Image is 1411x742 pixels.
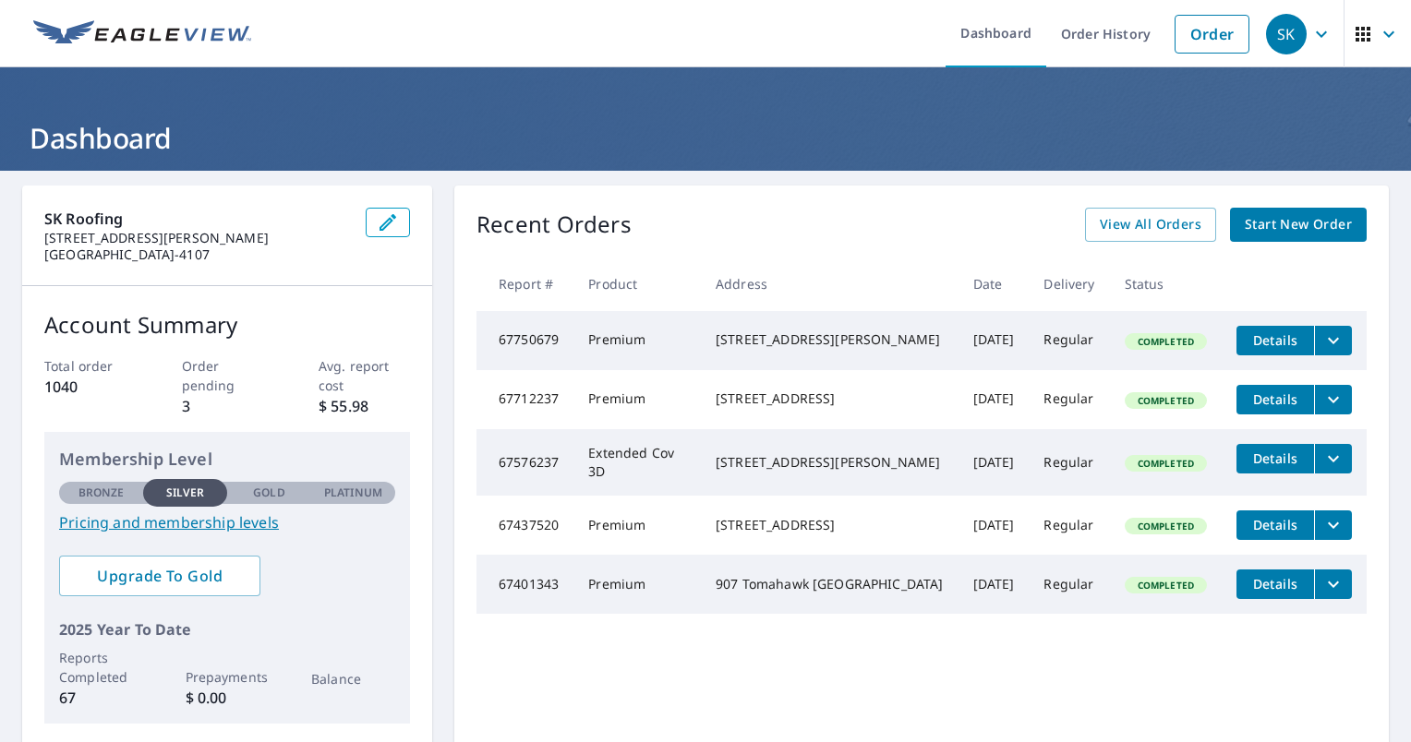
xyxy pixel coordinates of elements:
button: filesDropdownBtn-67401343 [1314,569,1352,599]
div: [STREET_ADDRESS][PERSON_NAME] [716,453,944,472]
span: Completed [1127,335,1205,348]
td: 67750679 [476,311,573,370]
button: detailsBtn-67712237 [1236,385,1314,414]
p: Order pending [182,356,273,395]
p: Platinum [324,485,382,501]
p: SK Roofing [44,208,351,230]
th: Status [1110,257,1222,311]
td: Regular [1029,311,1109,370]
button: detailsBtn-67437520 [1236,510,1314,540]
span: Completed [1127,457,1205,470]
span: Upgrade To Gold [74,566,246,586]
p: 2025 Year To Date [59,618,395,640]
a: View All Orders [1085,208,1216,242]
div: [STREET_ADDRESS][PERSON_NAME] [716,330,944,349]
p: Reports Completed [59,648,143,687]
td: [DATE] [959,496,1030,555]
div: SK [1266,14,1307,54]
span: Details [1248,575,1303,592]
p: Total order [44,356,136,376]
th: Report # [476,257,573,311]
th: Delivery [1029,257,1109,311]
span: Details [1248,449,1303,467]
span: Completed [1127,579,1205,592]
td: Extended Cov 3D [573,429,701,496]
td: Regular [1029,496,1109,555]
td: Premium [573,496,701,555]
td: [DATE] [959,311,1030,370]
span: Completed [1127,520,1205,533]
p: 67 [59,687,143,709]
td: [DATE] [959,429,1030,496]
span: Details [1248,390,1303,408]
td: 67401343 [476,555,573,614]
button: filesDropdownBtn-67712237 [1314,385,1352,414]
td: Premium [573,311,701,370]
div: [STREET_ADDRESS] [716,516,944,534]
a: Pricing and membership levels [59,511,395,533]
td: 67712237 [476,370,573,429]
p: Gold [253,485,284,501]
button: filesDropdownBtn-67576237 [1314,444,1352,473]
a: Upgrade To Gold [59,556,260,596]
p: Avg. report cost [319,356,410,395]
span: View All Orders [1100,213,1201,236]
td: Premium [573,370,701,429]
td: 67576237 [476,429,573,496]
p: [STREET_ADDRESS][PERSON_NAME] [44,230,351,246]
td: [DATE] [959,555,1030,614]
button: detailsBtn-67576237 [1236,444,1314,473]
p: Silver [166,485,205,501]
p: Membership Level [59,447,395,472]
p: Recent Orders [476,208,632,242]
span: Details [1248,516,1303,533]
p: $ 55.98 [319,395,410,417]
h1: Dashboard [22,119,1389,157]
img: EV Logo [33,20,251,48]
p: Balance [311,669,395,688]
span: Completed [1127,394,1205,407]
button: detailsBtn-67750679 [1236,326,1314,355]
span: Details [1248,331,1303,349]
a: Order [1175,15,1249,54]
span: Start New Order [1245,213,1352,236]
p: 1040 [44,376,136,398]
p: Account Summary [44,308,410,341]
p: Prepayments [186,667,270,687]
button: detailsBtn-67401343 [1236,569,1314,599]
p: Bronze [78,485,125,501]
td: Regular [1029,429,1109,496]
td: Premium [573,555,701,614]
td: [DATE] [959,370,1030,429]
th: Address [701,257,959,311]
button: filesDropdownBtn-67750679 [1314,326,1352,355]
div: 907 Tomahawk [GEOGRAPHIC_DATA] [716,575,944,593]
p: 3 [182,395,273,417]
th: Product [573,257,701,311]
a: Start New Order [1230,208,1367,242]
div: [STREET_ADDRESS] [716,389,944,408]
p: [GEOGRAPHIC_DATA]-4107 [44,246,351,263]
button: filesDropdownBtn-67437520 [1314,510,1352,540]
td: Regular [1029,370,1109,429]
p: $ 0.00 [186,687,270,709]
td: Regular [1029,555,1109,614]
td: 67437520 [476,496,573,555]
th: Date [959,257,1030,311]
